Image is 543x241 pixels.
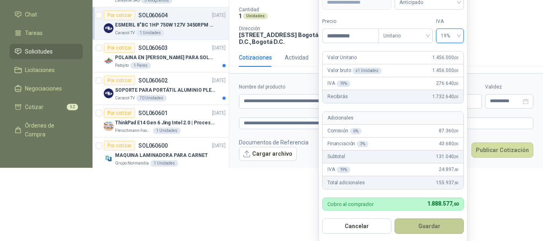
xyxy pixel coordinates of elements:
[327,166,350,173] p: IVA
[322,18,378,25] label: Precio
[212,109,226,117] p: [DATE]
[439,166,459,173] span: 24.897
[25,84,62,93] span: Negociaciones
[327,114,353,122] p: Adicionales
[327,140,368,148] p: Financiación
[471,142,533,158] button: Publicar Cotización
[10,145,83,161] a: Remisiones
[454,167,459,172] span: ,60
[383,30,428,42] span: Unitario
[115,87,215,94] p: SOPORTE PARA PORTÁTIL ALUMINIO PLEGABLE VTA
[67,104,78,110] span: 52
[327,179,365,187] p: Total adicionales
[93,40,229,72] a: Por cotizarSOL060603[DATE] Company LogoPOLAINA EN [PERSON_NAME] PARA SOLDADOR / ADJUNTAR FICHA TE...
[454,129,459,133] span: ,00
[104,154,113,163] img: Company Logo
[452,202,459,207] span: ,60
[212,12,226,19] p: [DATE]
[327,80,350,87] p: IVA
[104,10,135,20] div: Por cotizar
[25,29,43,37] span: Tareas
[10,81,83,96] a: Negociaciones
[239,31,325,45] p: [STREET_ADDRESS] Bogotá D.C. , Bogotá D.C.
[327,54,357,62] p: Valor Unitario
[337,167,351,173] div: 19 %
[327,67,382,74] p: Valor bruto
[115,128,151,134] p: Fleischmann Foods S.A.
[239,26,325,31] p: Dirección
[104,23,113,33] img: Company Logo
[93,72,229,105] a: Por cotizarSOL060602[DATE] Company LogoSOPORTE PARA PORTÁTIL ALUMINIO PLEGABLE VTACaracol TV70 Un...
[130,62,151,69] div: 1 Pares
[10,62,83,78] a: Licitaciones
[454,56,459,60] span: ,00
[138,78,168,83] p: SOL060602
[436,179,459,187] span: 155.937
[439,140,459,148] span: 43.680
[115,62,129,69] p: Patojito
[454,154,459,159] span: ,00
[395,218,464,234] button: Guardar
[239,83,370,91] label: Nombre del producto
[138,143,168,148] p: SOL060600
[239,7,342,12] p: Cantidad
[239,147,297,161] button: Cargar archivo
[136,30,164,36] div: 1 Unidades
[104,56,113,66] img: Company Logo
[327,153,345,161] p: Subtotal
[138,110,168,116] p: SOL060601
[25,47,53,56] span: Solicitudes
[153,128,181,134] div: 1 Unidades
[136,95,167,101] div: 70 Unidades
[454,81,459,86] span: ,00
[93,138,229,170] a: Por cotizarSOL060600[DATE] Company LogoMAQUINA LAMINADORA PARA CARNETGrupo Normandía1 Unidades
[150,160,178,167] div: 1 Unidades
[104,89,113,98] img: Company Logo
[436,18,464,25] label: IVA
[357,141,368,147] div: 3 %
[441,30,459,42] span: 19%
[439,127,459,135] span: 87.360
[93,7,229,40] a: Por cotizarSOL060604[DATE] Company LogoESMERIL 8"BC 1HP 750W 127V 3450RPM URREACaracol TV1 Unidades
[454,142,459,146] span: ,00
[337,80,351,87] div: 19 %
[138,45,168,51] p: SOL060603
[115,21,215,29] p: ESMERIL 8"BC 1HP 750W 127V 3450RPM URREA
[239,53,272,62] div: Cotizaciones
[115,54,215,62] p: POLAINA EN [PERSON_NAME] PARA SOLDADOR / ADJUNTAR FICHA TECNICA
[138,12,168,18] p: SOL060604
[25,66,55,74] span: Licitaciones
[93,105,229,138] a: Por cotizarSOL060601[DATE] Company LogoThinkPad E14 Gen 6 Jing Intel 2.0 | Procesador Intel Core ...
[115,95,135,101] p: Caracol TV
[239,12,241,19] p: 1
[115,119,215,127] p: ThinkPad E14 Gen 6 Jing Intel 2.0 | Procesador Intel Core Ultra 5 125U ( 12
[432,67,459,74] span: 1.456.000
[327,93,348,101] p: Recibirás
[285,53,309,62] div: Actividad
[212,142,226,150] p: [DATE]
[436,153,459,161] span: 131.040
[454,95,459,99] span: ,00
[432,93,459,101] span: 1.732.640
[485,83,533,91] label: Validez
[212,44,226,52] p: [DATE]
[25,10,37,19] span: Chat
[454,68,459,73] span: ,00
[115,160,149,167] p: Grupo Normandía
[350,128,362,134] div: 6 %
[25,121,75,139] span: Órdenes de Compra
[10,25,83,41] a: Tareas
[104,43,135,53] div: Por cotizar
[322,218,391,234] button: Cancelar
[10,99,83,115] a: Cotizar52
[212,77,226,84] p: [DATE]
[104,141,135,150] div: Por cotizar
[327,202,374,207] p: Cobro al comprador
[115,152,208,159] p: MAQUINA LAMINADORA PARA CARNET
[327,127,362,135] p: Comisión
[10,7,83,22] a: Chat
[10,118,83,142] a: Órdenes de Compra
[25,103,43,111] span: Cotizar
[104,108,135,118] div: Por cotizar
[352,68,382,74] div: x 1 Unidades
